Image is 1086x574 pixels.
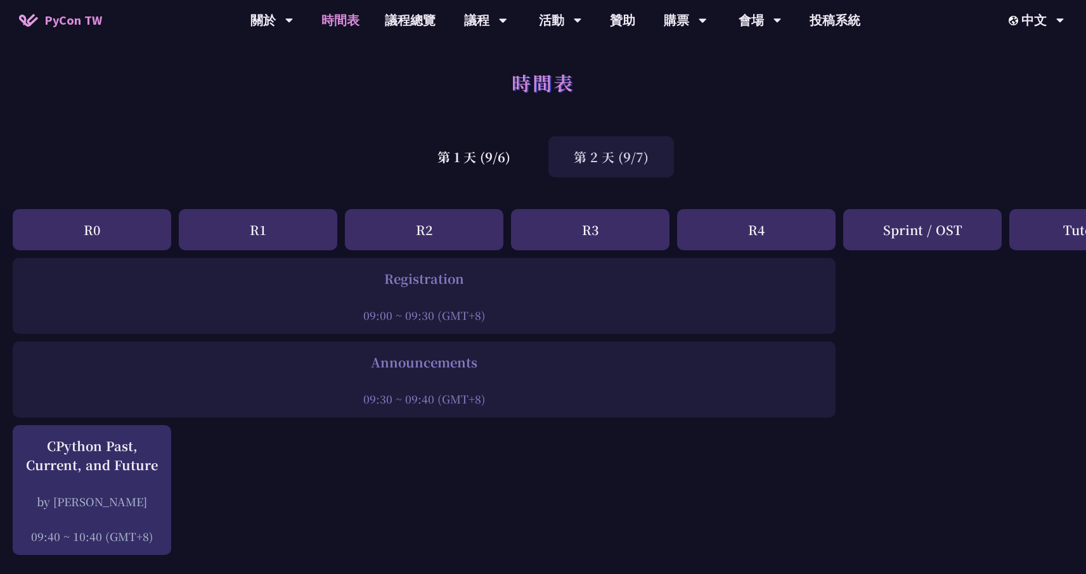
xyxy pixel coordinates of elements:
[179,209,337,250] div: R1
[677,209,836,250] div: R4
[19,437,165,475] div: CPython Past, Current, and Future
[19,14,38,27] img: Home icon of PyCon TW 2025
[19,494,165,509] div: by [PERSON_NAME]
[19,269,829,288] div: Registration
[44,11,102,30] span: PyCon TW
[512,63,574,101] h1: 時間表
[843,209,1002,250] div: Sprint / OST
[13,209,171,250] div: R0
[412,136,536,177] div: 第 1 天 (9/6)
[19,391,829,407] div: 09:30 ~ 09:40 (GMT+8)
[511,209,669,250] div: R3
[19,353,829,372] div: Announcements
[19,528,165,544] div: 09:40 ~ 10:40 (GMT+8)
[19,307,829,323] div: 09:00 ~ 09:30 (GMT+8)
[19,437,165,544] a: CPython Past, Current, and Future by [PERSON_NAME] 09:40 ~ 10:40 (GMT+8)
[1009,16,1021,25] img: Locale Icon
[345,209,503,250] div: R2
[6,4,115,36] a: PyCon TW
[548,136,674,177] div: 第 2 天 (9/7)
